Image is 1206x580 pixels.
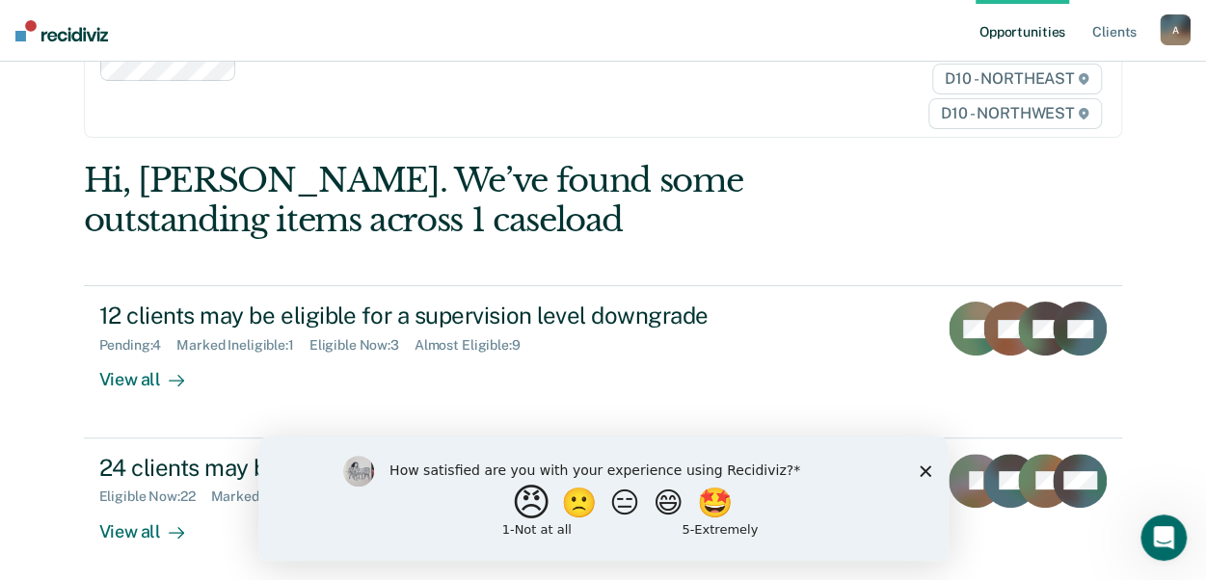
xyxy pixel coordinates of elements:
span: D10 - NORTHEAST [932,64,1102,94]
div: Marked Ineligible : 1 [176,337,308,354]
a: 12 clients may be eligible for a supervision level downgradePending:4Marked Ineligible:1Eligible ... [84,285,1123,437]
div: Eligible Now : 3 [309,337,415,354]
div: Hi, [PERSON_NAME]. We’ve found some outstanding items across 1 caseload [84,161,915,240]
div: Eligible Now : 22 [99,488,211,505]
img: Recidiviz [15,20,108,41]
button: A [1160,14,1191,45]
iframe: Intercom live chat [1140,514,1187,561]
div: Almost Eligible : 9 [415,337,536,354]
div: View all [99,354,207,391]
div: 24 clients may be eligible for early discharge [99,454,776,482]
iframe: Survey by Kim from Recidiviz [258,436,949,561]
div: View all [99,505,207,542]
div: Pending : 4 [99,337,177,354]
div: 12 clients may be eligible for a supervision level downgrade [99,302,776,330]
span: D10 - NORTHWEST [928,98,1102,129]
div: Marked Ineligible : 9 [210,488,345,505]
